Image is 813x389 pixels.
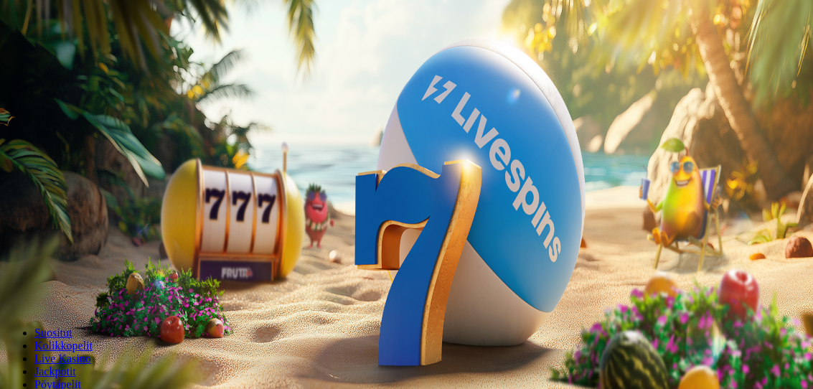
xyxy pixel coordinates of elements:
[34,365,76,378] a: Jackpotit
[34,327,72,339] a: Suositut
[34,352,91,365] a: Live Kasino
[34,339,93,352] a: Kolikkopelit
